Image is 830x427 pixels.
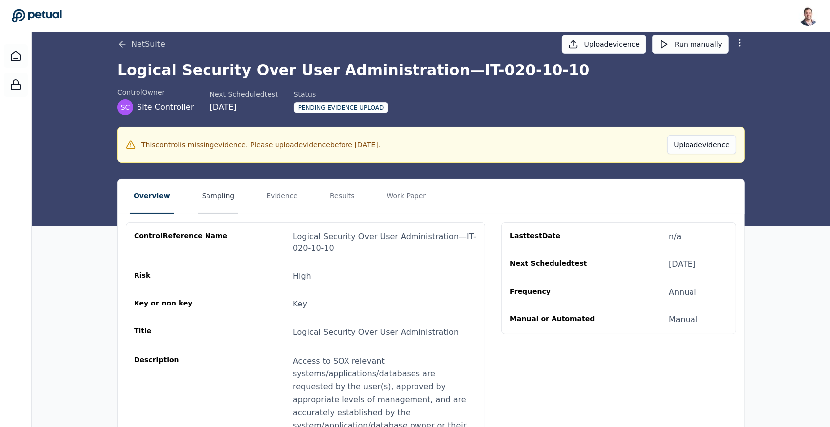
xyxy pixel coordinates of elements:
button: Uploadevidence [562,35,647,54]
a: SOC [4,73,28,97]
div: Frequency [510,286,605,298]
button: Overview [130,179,174,214]
div: Next Scheduled test [510,258,605,270]
button: Evidence [262,179,302,214]
div: Manual or Automated [510,314,605,326]
div: Risk [134,270,229,282]
nav: Tabs [118,179,744,214]
span: SC [121,102,130,112]
div: High [293,270,311,282]
span: Site Controller [137,101,194,113]
div: Next Scheduled test [210,89,278,99]
div: Last test Date [510,231,605,243]
div: Key or non key [134,298,229,310]
span: Logical Security Over User Administration [293,327,459,337]
a: Dashboard [4,44,28,68]
button: Results [326,179,359,214]
span: This control is missing evidence . Please upload evidence before [DATE] . [141,140,380,150]
button: NetSuite [117,38,165,50]
h1: Logical Security Over User Administration — IT-020-10-10 [117,61,745,79]
button: Work Paper [383,179,430,214]
button: Uploadevidence [667,135,736,154]
div: n/a [669,231,681,243]
div: control Reference Name [134,231,229,254]
div: [DATE] [669,258,695,270]
div: Pending Evidence Upload [294,102,389,113]
div: Annual [669,286,696,298]
div: Manual [669,314,697,326]
a: Go to Dashboard [12,9,62,23]
img: Snir Kodesh [798,6,818,26]
button: Sampling [198,179,239,214]
div: Status [294,89,389,99]
div: Title [134,326,229,339]
button: Run manually [652,35,729,54]
div: [DATE] [210,101,278,113]
div: Logical Security Over User Administration — IT-020-10-10 [293,231,477,254]
div: Key [293,298,307,310]
div: control Owner [117,87,194,97]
